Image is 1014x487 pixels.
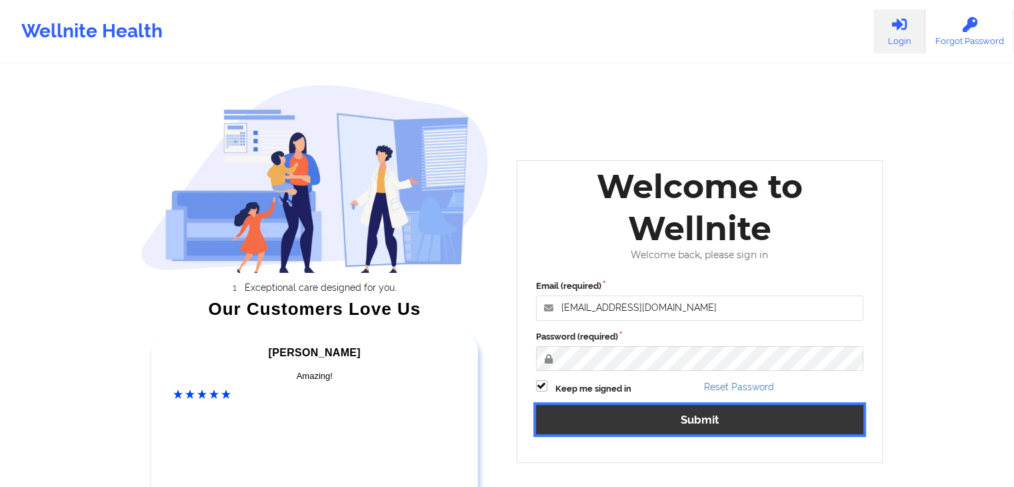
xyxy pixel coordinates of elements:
[536,330,864,344] label: Password (required)
[925,9,1014,53] a: Forgot Password
[536,296,864,321] input: Email address
[555,382,631,396] label: Keep me signed in
[536,405,864,434] button: Submit
[269,347,361,358] span: [PERSON_NAME]
[704,382,774,392] a: Reset Password
[141,84,489,273] img: wellnite-auth-hero_200.c722682e.png
[527,165,873,250] div: Welcome to Wellnite
[153,282,489,293] li: Exceptional care designed for you.
[173,370,456,383] div: Amazing!
[536,280,864,293] label: Email (required)
[527,250,873,261] div: Welcome back, please sign in
[873,9,925,53] a: Login
[141,302,489,316] div: Our Customers Love Us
